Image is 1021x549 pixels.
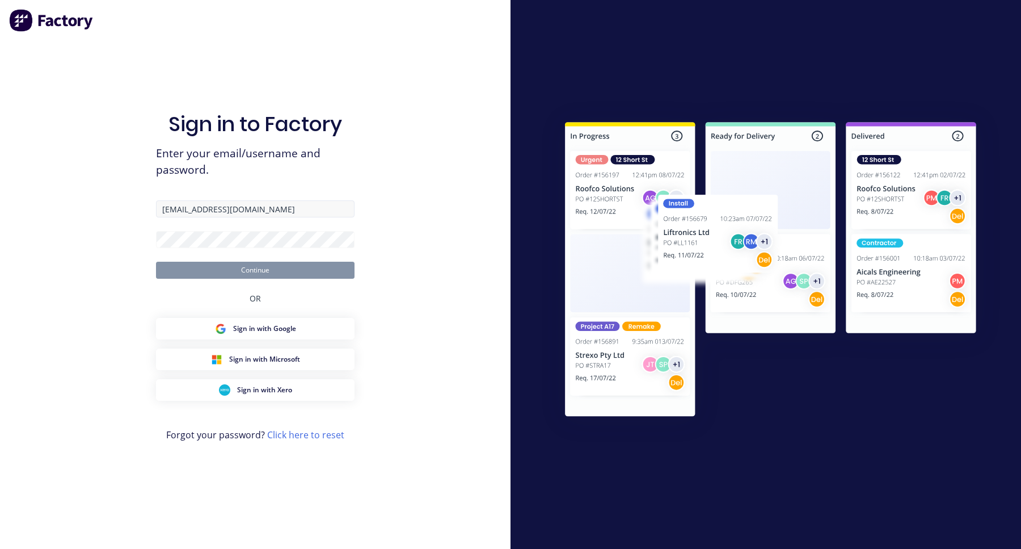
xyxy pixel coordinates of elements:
[156,145,355,178] span: Enter your email/username and password.
[267,429,344,441] a: Click here to reset
[166,428,344,442] span: Forgot your password?
[156,349,355,370] button: Microsoft Sign inSign in with Microsoft
[156,262,355,279] button: Continue
[237,385,292,395] span: Sign in with Xero
[156,379,355,401] button: Xero Sign inSign in with Xero
[540,99,1001,443] img: Sign in
[233,324,296,334] span: Sign in with Google
[215,323,226,334] img: Google Sign in
[229,354,300,364] span: Sign in with Microsoft
[250,279,261,318] div: OR
[168,112,342,136] h1: Sign in to Factory
[9,9,94,32] img: Factory
[219,384,230,396] img: Xero Sign in
[156,318,355,340] button: Google Sign inSign in with Google
[211,354,222,365] img: Microsoft Sign in
[156,200,355,217] input: Email/Username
